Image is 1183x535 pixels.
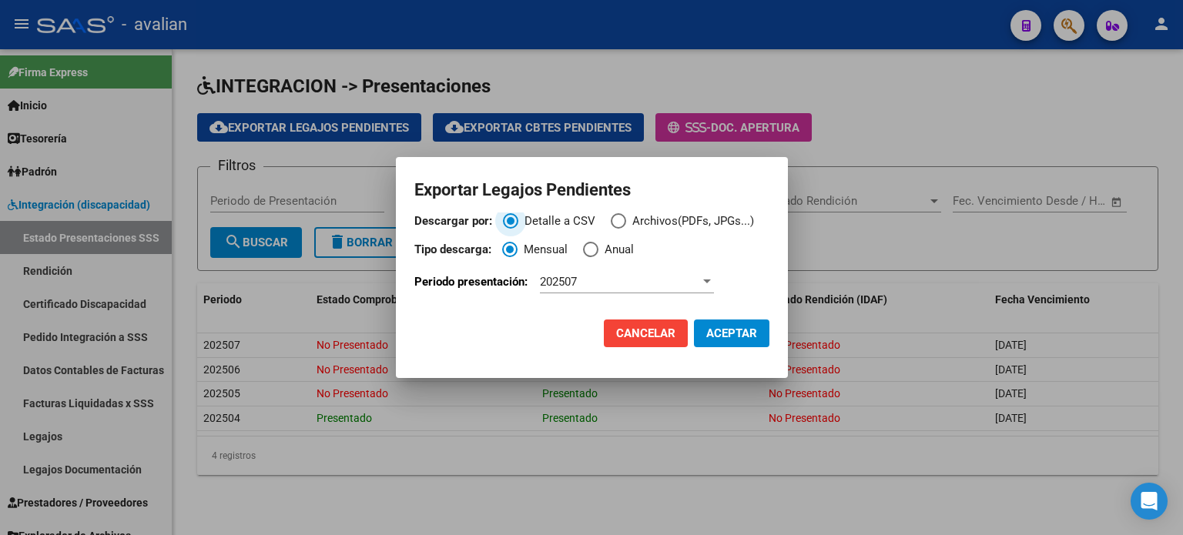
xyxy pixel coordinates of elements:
[540,275,577,289] span: 202507
[414,176,769,205] h2: Exportar Legajos Pendientes
[414,242,491,256] strong: Tipo descarga:
[414,212,769,238] mat-radio-group: Descargar por:
[414,241,769,266] mat-radio-group: Tipo de descarga:
[604,319,688,347] button: Cancelar
[518,241,568,259] span: Mensual
[518,212,595,230] span: Detalle a CSV
[616,326,675,340] span: Cancelar
[694,319,769,347] button: ACEPTAR
[598,241,634,259] span: Anual
[414,214,492,228] strong: Descargar por:
[414,275,528,289] span: Periodo presentación:
[706,326,757,340] span: ACEPTAR
[626,212,754,230] span: Archivos(PDFs, JPGs...)
[1131,483,1168,520] div: Open Intercom Messenger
